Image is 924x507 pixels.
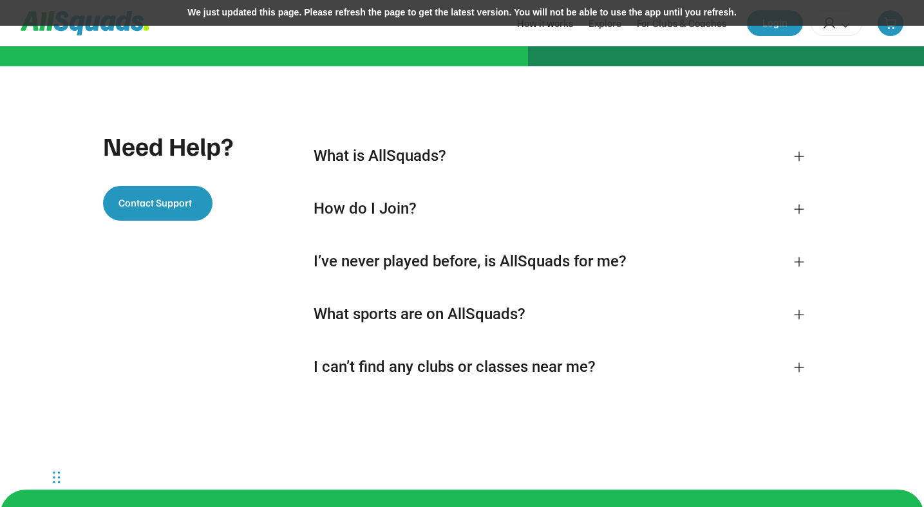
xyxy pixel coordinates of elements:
div: Need Help? [103,131,234,160]
div: What is AllSquads? [314,146,777,165]
div: What sports are on AllSquads? [314,304,777,324]
div: I can’t find any clubs or classes near me? [314,357,777,376]
button: Contact Support [103,186,212,221]
span: Contact Support [118,196,192,209]
div: How do I Join? [314,199,777,218]
div: I’ve never played before, is AllSquads for me? [314,252,777,271]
